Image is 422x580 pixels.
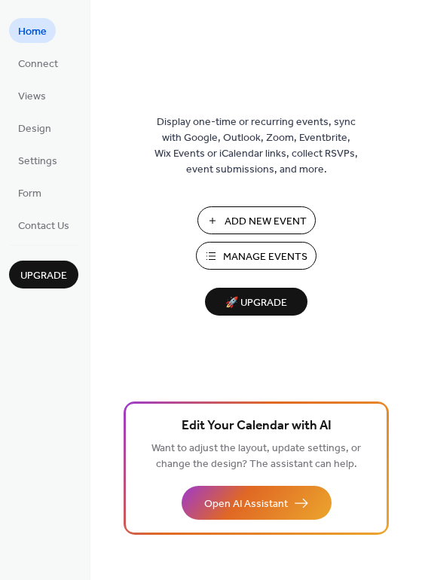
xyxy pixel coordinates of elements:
[18,56,58,72] span: Connect
[182,416,332,437] span: Edit Your Calendar with AI
[9,212,78,237] a: Contact Us
[151,438,361,475] span: Want to adjust the layout, update settings, or change the design? The assistant can help.
[214,293,298,313] span: 🚀 Upgrade
[18,121,51,137] span: Design
[18,186,41,202] span: Form
[20,268,67,284] span: Upgrade
[9,83,55,108] a: Views
[18,154,57,169] span: Settings
[9,148,66,172] a: Settings
[18,24,47,40] span: Home
[204,496,288,512] span: Open AI Assistant
[9,115,60,140] a: Design
[9,18,56,43] a: Home
[154,114,358,178] span: Display one-time or recurring events, sync with Google, Outlook, Zoom, Eventbrite, Wix Events or ...
[9,50,67,75] a: Connect
[9,261,78,288] button: Upgrade
[9,180,50,205] a: Form
[197,206,316,234] button: Add New Event
[223,249,307,265] span: Manage Events
[18,89,46,105] span: Views
[182,486,332,520] button: Open AI Assistant
[196,242,316,270] button: Manage Events
[225,214,307,230] span: Add New Event
[205,288,307,316] button: 🚀 Upgrade
[18,218,69,234] span: Contact Us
